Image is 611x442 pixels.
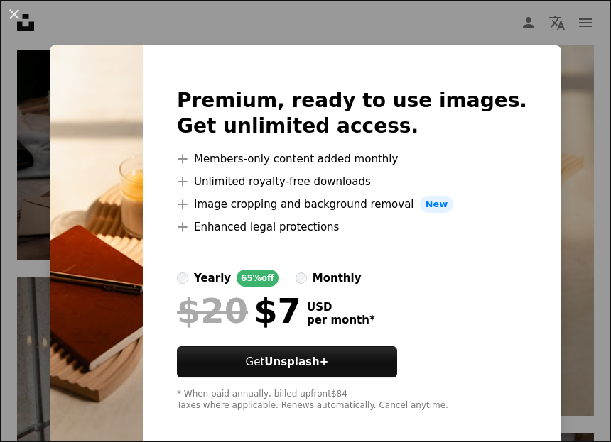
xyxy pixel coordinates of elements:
[177,346,397,377] button: GetUnsplash+
[177,173,527,190] li: Unlimited royalty-free downloads
[177,88,527,139] h2: Premium, ready to use images. Get unlimited access.
[420,196,454,213] span: New
[237,270,279,287] div: 65% off
[177,272,188,284] input: yearly65%off
[307,301,375,314] span: USD
[194,270,231,287] div: yearly
[177,219,527,236] li: Enhanced legal protections
[177,292,301,329] div: $7
[177,389,527,411] div: * When paid annually, billed upfront $84 Taxes where applicable. Renews automatically. Cancel any...
[177,196,527,213] li: Image cropping and background removal
[307,314,375,326] span: per month *
[313,270,362,287] div: monthly
[296,272,307,284] input: monthly
[177,150,527,167] li: Members-only content added monthly
[264,355,328,368] strong: Unsplash+
[177,292,248,329] span: $20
